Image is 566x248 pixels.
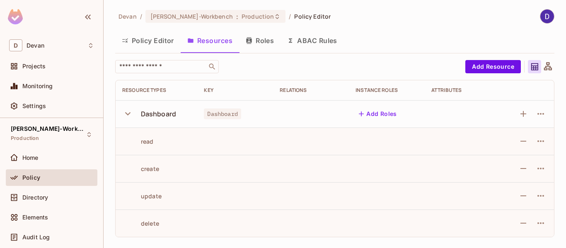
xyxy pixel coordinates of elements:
span: Production [11,135,39,142]
li: / [140,12,142,20]
div: Instance roles [356,87,418,94]
div: update [122,192,162,200]
span: Dashboard [204,108,241,119]
span: Policy [22,174,40,181]
span: [PERSON_NAME]-Workbench [11,125,85,132]
button: Policy Editor [115,30,181,51]
img: SReyMgAAAABJRU5ErkJggg== [8,9,23,24]
div: Resource Types [122,87,191,94]
button: Roles [239,30,281,51]
div: Dashboard [141,109,176,118]
span: Monitoring [22,83,53,89]
span: Directory [22,194,48,201]
span: Settings [22,103,46,109]
div: Relations [280,87,342,94]
span: Workspace: Devan [27,42,44,49]
span: Home [22,154,39,161]
li: / [289,12,291,20]
div: read [122,137,154,145]
span: D [9,39,22,51]
div: Attributes [431,87,494,94]
span: Policy Editor [294,12,331,20]
span: Audit Log [22,234,50,241]
span: Production [242,12,274,20]
button: Add Resource [465,60,521,73]
span: Projects [22,63,46,70]
button: Add Roles [356,107,400,120]
span: : [236,13,239,20]
div: create [122,165,159,173]
span: the active workspace [119,12,137,20]
span: Elements [22,214,48,221]
span: [PERSON_NAME]-Workbench [150,12,233,20]
button: Resources [181,30,239,51]
img: Devan [540,10,554,23]
button: ABAC Rules [281,30,344,51]
div: Key [204,87,266,94]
